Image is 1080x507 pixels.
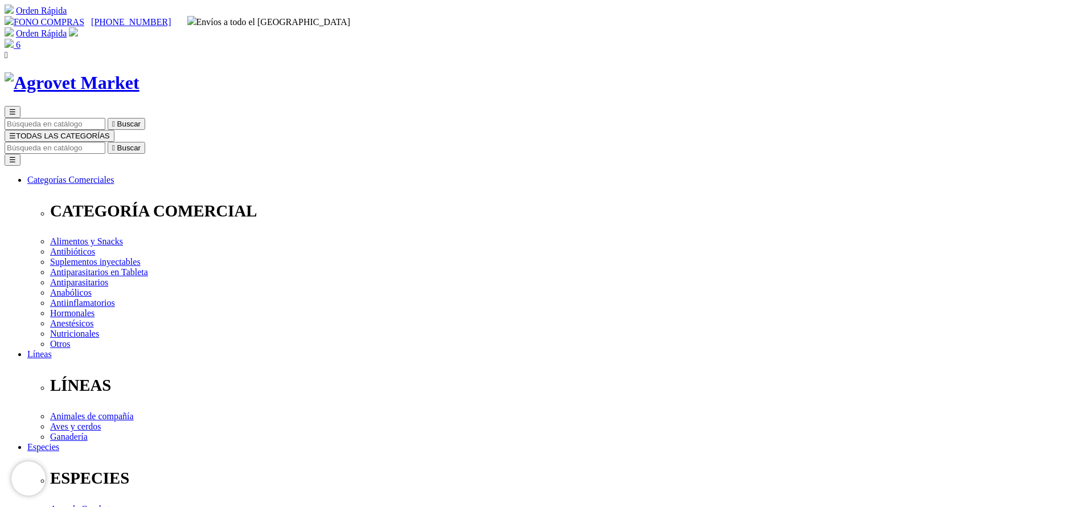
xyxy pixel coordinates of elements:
[187,17,351,27] span: Envíos a todo el [GEOGRAPHIC_DATA]
[5,130,114,142] button: ☰TODAS LAS CATEGORÍAS
[50,202,1075,220] p: CATEGORÍA COMERCIAL
[112,144,115,152] i: 
[50,257,141,267] a: Suplementos inyectables
[5,40,20,50] a: 6
[16,40,20,50] span: 6
[50,247,95,256] a: Antibióticos
[16,6,67,15] a: Orden Rápida
[50,267,148,277] a: Antiparasitarios en Tableta
[5,16,14,25] img: phone.svg
[50,329,99,338] a: Nutricionales
[5,142,105,154] input: Buscar
[27,349,52,359] a: Líneas
[50,298,115,308] a: Antiinflamatorios
[50,422,101,431] a: Aves y cerdos
[5,106,20,118] button: ☰
[112,120,115,128] i: 
[27,175,114,185] a: Categorías Comerciales
[69,28,78,38] a: Acceda a su cuenta de cliente
[9,132,16,140] span: ☰
[50,411,134,421] a: Animales de compañía
[50,376,1075,395] p: LÍNEAS
[50,308,95,318] a: Hormonales
[9,108,16,116] span: ☰
[91,17,171,27] a: [PHONE_NUMBER]
[50,277,108,287] a: Antiparasitarios
[11,461,46,496] iframe: Brevo live chat
[187,16,196,25] img: delivery-truck.svg
[5,50,8,60] i: 
[50,318,93,328] a: Anestésicos
[117,144,141,152] span: Buscar
[5,17,84,27] a: FONO COMPRAS
[5,72,139,93] img: Agrovet Market
[50,236,123,246] a: Alimentos y Snacks
[50,469,1075,488] p: ESPECIES
[5,154,20,166] button: ☰
[108,118,145,130] button:  Buscar
[5,39,14,48] img: shopping-bag.svg
[50,432,88,441] a: Ganadería
[117,120,141,128] span: Buscar
[16,28,67,38] a: Orden Rápida
[108,142,145,154] button:  Buscar
[5,5,14,14] img: shopping-cart.svg
[5,27,14,36] img: shopping-cart.svg
[69,27,78,36] img: user.svg
[50,339,71,349] a: Otros
[5,118,105,130] input: Buscar
[50,288,92,297] a: Anabólicos
[27,442,59,452] a: Especies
